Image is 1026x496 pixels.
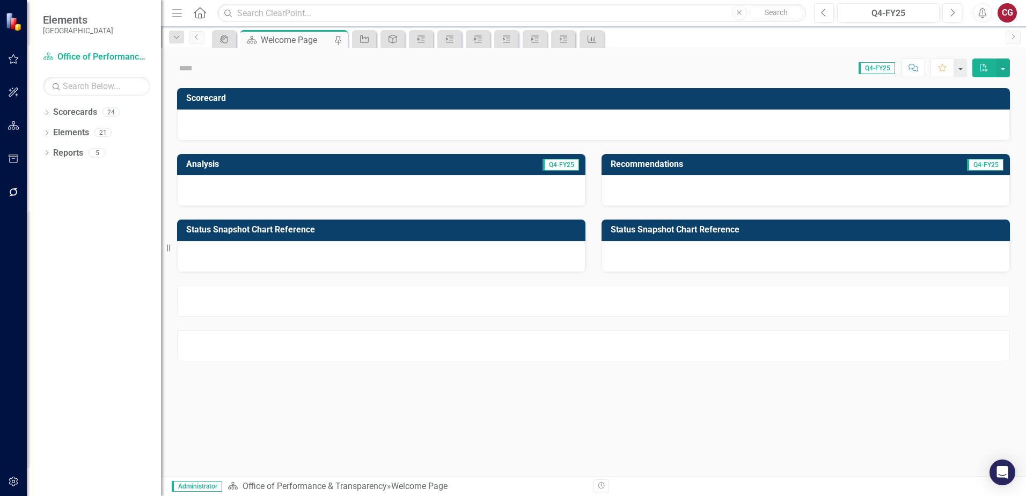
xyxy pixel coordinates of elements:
[967,159,1003,171] span: Q4-FY25
[53,127,89,139] a: Elements
[172,481,222,492] span: Administrator
[859,62,895,74] span: Q4-FY25
[391,481,448,491] div: Welcome Page
[998,3,1017,23] button: CG
[186,93,1005,103] h3: Scorecard
[228,480,585,493] div: »
[243,481,387,491] a: Office of Performance & Transparency
[543,159,579,171] span: Q4-FY25
[750,5,803,20] button: Search
[43,77,150,96] input: Search Below...
[186,225,580,235] h3: Status Snapshot Chart Reference
[43,51,150,63] a: Office of Performance & Transparency
[261,33,332,47] div: Welcome Page
[611,159,870,169] h3: Recommendations
[186,159,370,169] h3: Analysis
[53,147,83,159] a: Reports
[102,108,120,117] div: 24
[217,4,806,23] input: Search ClearPoint...
[5,11,25,31] img: ClearPoint Strategy
[94,128,112,137] div: 21
[765,8,788,17] span: Search
[611,225,1005,235] h3: Status Snapshot Chart Reference
[177,60,194,77] img: Not Defined
[990,459,1015,485] div: Open Intercom Messenger
[837,3,940,23] button: Q4-FY25
[43,26,113,35] small: [GEOGRAPHIC_DATA]
[53,106,97,119] a: Scorecards
[89,148,106,157] div: 5
[43,13,113,26] span: Elements
[841,7,936,20] div: Q4-FY25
